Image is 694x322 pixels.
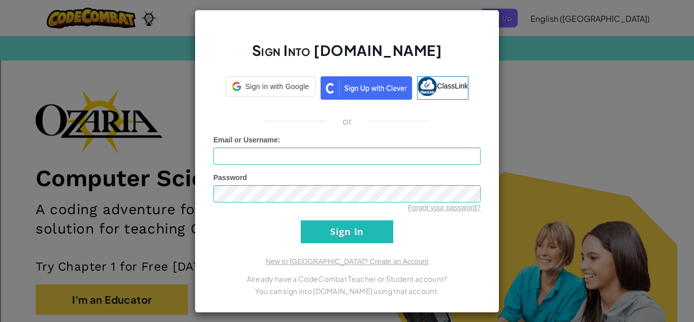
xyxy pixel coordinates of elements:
h2: Sign Into [DOMAIN_NAME] [213,41,481,70]
div: Delete [4,32,690,41]
p: or [342,115,352,127]
a: Forgot your password? [408,203,481,212]
div: Sort New > Old [4,13,690,22]
div: Move To ... [4,68,690,77]
input: Sign In [301,220,393,243]
div: Options [4,41,690,50]
div: Move To ... [4,22,690,32]
span: Email or Username [213,136,278,144]
a: Sign in with Google [226,76,316,100]
div: Sign out [4,50,690,59]
div: Sort A > Z [4,4,690,13]
p: You can sign into [DOMAIN_NAME] using that account. [213,285,481,297]
p: Already have a CodeCombat Teacher or Student account? [213,273,481,285]
span: ClassLink [437,81,468,90]
a: New to [GEOGRAPHIC_DATA]? Create an Account [266,257,428,266]
div: Sign in with Google [226,76,316,97]
img: classlink-logo-small.png [418,77,437,96]
span: Sign in with Google [245,81,309,92]
div: Rename [4,59,690,68]
img: clever_sso_button@2x.png [321,76,412,100]
label: : [213,135,280,145]
span: Password [213,173,247,182]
